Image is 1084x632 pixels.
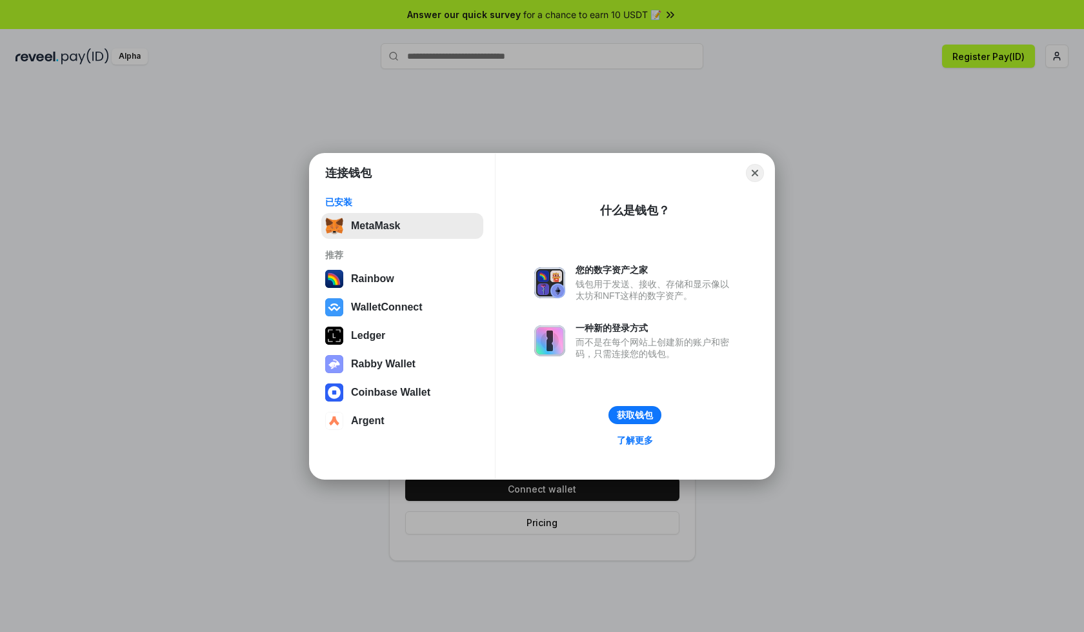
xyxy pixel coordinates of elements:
[576,278,736,301] div: 钱包用于发送、接收、存储和显示像以太坊和NFT这样的数字资产。
[321,380,483,405] button: Coinbase Wallet
[534,267,565,298] img: svg+xml,%3Csvg%20xmlns%3D%22http%3A%2F%2Fwww.w3.org%2F2000%2Fsvg%22%20fill%3D%22none%22%20viewBox...
[576,336,736,360] div: 而不是在每个网站上创建新的账户和密码，只需连接您的钱包。
[321,351,483,377] button: Rabby Wallet
[325,298,343,316] img: svg+xml,%3Csvg%20width%3D%2228%22%20height%3D%2228%22%20viewBox%3D%220%200%2028%2028%22%20fill%3D...
[351,387,430,398] div: Coinbase Wallet
[325,196,479,208] div: 已安装
[609,432,661,449] a: 了解更多
[325,217,343,235] img: svg+xml,%3Csvg%20fill%3D%22none%22%20height%3D%2233%22%20viewBox%3D%220%200%2035%2033%22%20width%...
[351,415,385,427] div: Argent
[746,164,764,182] button: Close
[351,358,416,370] div: Rabby Wallet
[321,266,483,292] button: Rainbow
[325,412,343,430] img: svg+xml,%3Csvg%20width%3D%2228%22%20height%3D%2228%22%20viewBox%3D%220%200%2028%2028%22%20fill%3D...
[617,409,653,421] div: 获取钱包
[325,327,343,345] img: svg+xml,%3Csvg%20xmlns%3D%22http%3A%2F%2Fwww.w3.org%2F2000%2Fsvg%22%20width%3D%2228%22%20height%3...
[576,322,736,334] div: 一种新的登录方式
[321,213,483,239] button: MetaMask
[617,434,653,446] div: 了解更多
[321,323,483,349] button: Ledger
[534,325,565,356] img: svg+xml,%3Csvg%20xmlns%3D%22http%3A%2F%2Fwww.w3.org%2F2000%2Fsvg%22%20fill%3D%22none%22%20viewBox...
[325,165,372,181] h1: 连接钱包
[576,264,736,276] div: 您的数字资产之家
[351,330,385,341] div: Ledger
[325,270,343,288] img: svg+xml,%3Csvg%20width%3D%22120%22%20height%3D%22120%22%20viewBox%3D%220%200%20120%20120%22%20fil...
[325,383,343,402] img: svg+xml,%3Csvg%20width%3D%2228%22%20height%3D%2228%22%20viewBox%3D%220%200%2028%2028%22%20fill%3D...
[325,355,343,373] img: svg+xml,%3Csvg%20xmlns%3D%22http%3A%2F%2Fwww.w3.org%2F2000%2Fsvg%22%20fill%3D%22none%22%20viewBox...
[321,408,483,434] button: Argent
[608,406,661,424] button: 获取钱包
[321,294,483,320] button: WalletConnect
[351,220,400,232] div: MetaMask
[351,273,394,285] div: Rainbow
[600,203,670,218] div: 什么是钱包？
[325,249,479,261] div: 推荐
[351,301,423,313] div: WalletConnect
